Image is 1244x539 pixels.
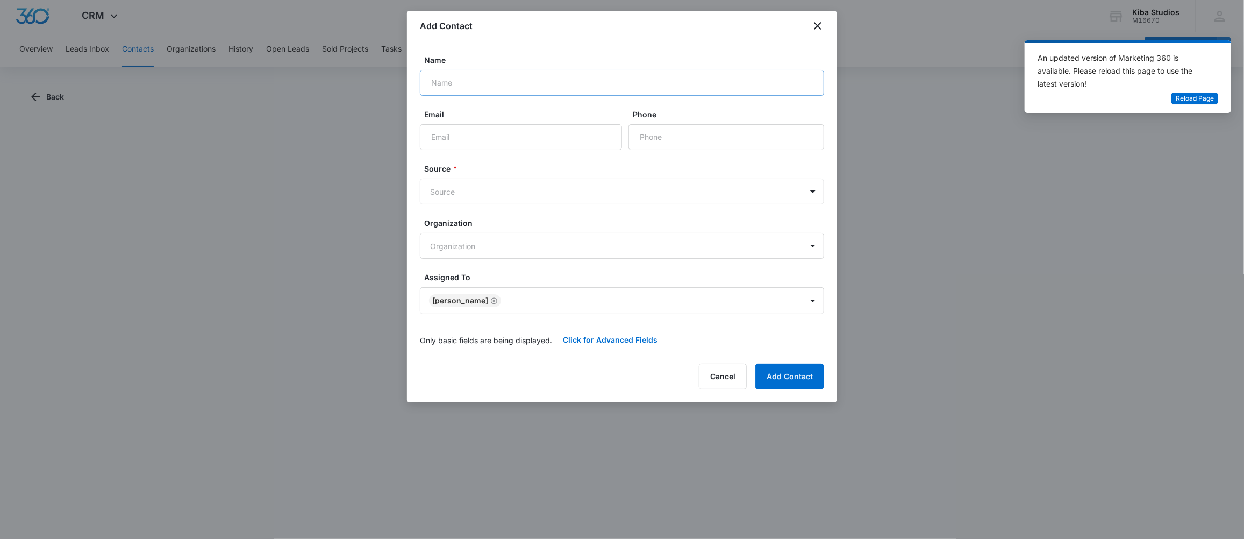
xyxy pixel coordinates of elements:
input: Email [420,124,622,150]
label: Email [424,109,626,120]
p: Only basic fields are being displayed. [420,335,552,346]
label: Source [424,163,828,174]
label: Assigned To [424,272,828,283]
label: Organization [424,217,828,229]
button: Cancel [699,364,747,389]
div: [PERSON_NAME] [432,297,488,304]
button: close [811,19,824,32]
input: Phone [628,124,824,150]
button: Click for Advanced Fields [552,327,668,353]
input: Name [420,70,824,96]
div: An updated version of Marketing 360 is available. Please reload this page to use the latest version! [1038,52,1205,90]
div: Remove Molly Deutsch [488,297,498,304]
label: Name [424,54,828,66]
span: Reload Page [1176,94,1214,104]
h1: Add Contact [420,19,473,32]
button: Add Contact [755,364,824,389]
label: Phone [633,109,828,120]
